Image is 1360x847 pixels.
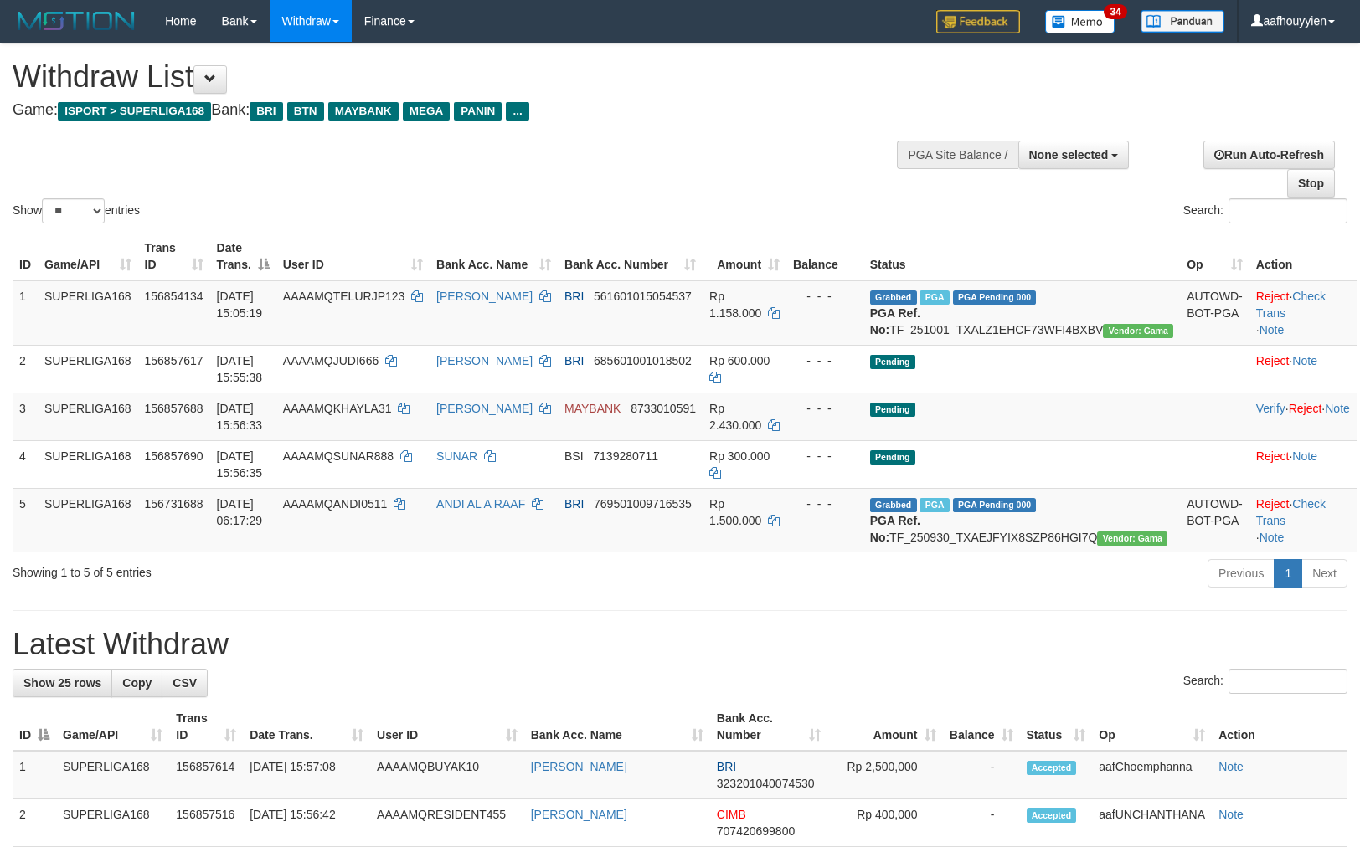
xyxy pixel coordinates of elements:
a: Reject [1256,497,1290,511]
td: TF_251001_TXALZ1EHCF73WFI4BXBV [863,280,1180,346]
img: Feedback.jpg [936,10,1020,33]
span: AAAAMQSUNAR888 [283,449,394,463]
div: Showing 1 to 5 of 5 entries [13,557,554,581]
td: Rp 400,000 [827,799,942,847]
a: Previous [1208,559,1275,588]
td: · [1249,345,1357,393]
a: Note [1218,760,1244,773]
label: Search: [1183,198,1347,223]
span: MAYBANK [328,102,399,121]
a: Note [1218,808,1244,821]
span: Pending [870,403,915,417]
h1: Latest Withdraw [13,628,1347,661]
a: Verify [1256,402,1285,415]
td: 2 [13,799,56,847]
a: Note [1325,402,1350,415]
th: Amount: activate to sort column ascending [703,233,786,280]
td: SUPERLIGA168 [38,488,138,552]
input: Search: [1229,669,1347,694]
span: AAAAMQJUDI666 [283,354,379,367]
td: aafChoemphanna [1092,751,1212,799]
a: Note [1260,531,1285,544]
span: Copy 769501009716535 to clipboard [594,497,692,511]
span: Rp 2.430.000 [709,402,761,432]
a: Check Trans [1256,497,1326,527]
a: Reject [1256,290,1290,303]
td: 5 [13,488,38,552]
th: Trans ID: activate to sort column ascending [169,703,243,751]
a: [PERSON_NAME] [436,402,533,415]
th: Op: activate to sort column ascending [1180,233,1249,280]
span: Rp 300.000 [709,449,770,463]
span: Show 25 rows [23,676,101,690]
span: PGA Pending [953,498,1037,512]
span: Rp 1.500.000 [709,497,761,527]
td: 156857516 [169,799,243,847]
th: Trans ID: activate to sort column ascending [138,233,210,280]
td: · · [1249,488,1357,552]
a: [PERSON_NAME] [436,354,533,367]
div: - - - [793,400,857,417]
span: Vendor URL: https://trx31.1velocity.biz [1097,531,1167,546]
a: ANDI AL A RAAF [436,497,525,511]
td: 1 [13,751,56,799]
td: aafUNCHANTHANA [1092,799,1212,847]
th: Action [1249,233,1357,280]
h1: Withdraw List [13,60,890,94]
span: Copy 8733010591 to clipboard [631,402,696,415]
a: Check Trans [1256,290,1326,320]
a: Note [1260,323,1285,336]
label: Search: [1183,669,1347,694]
th: Date Trans.: activate to sort column ascending [243,703,370,751]
span: AAAAMQANDI0511 [283,497,388,511]
div: - - - [793,448,857,465]
td: · · [1249,280,1357,346]
a: 1 [1274,559,1302,588]
span: Rp 600.000 [709,354,770,367]
a: Run Auto-Refresh [1203,141,1335,169]
span: 156731688 [145,497,203,511]
span: CIMB [717,808,746,821]
span: [DATE] 15:05:19 [217,290,263,320]
img: MOTION_logo.png [13,8,140,33]
td: SUPERLIGA168 [38,280,138,346]
td: SUPERLIGA168 [56,799,169,847]
label: Show entries [13,198,140,223]
span: ISPORT > SUPERLIGA168 [58,102,211,121]
td: AAAAMQRESIDENT455 [370,799,524,847]
span: BSI [564,449,584,463]
a: Note [1292,449,1317,463]
th: Status: activate to sort column ascending [1020,703,1093,751]
th: User ID: activate to sort column ascending [370,703,524,751]
td: AAAAMQBUYAK10 [370,751,524,799]
th: Status [863,233,1180,280]
h4: Game: Bank: [13,102,890,119]
th: Bank Acc. Number: activate to sort column ascending [710,703,828,751]
a: Next [1301,559,1347,588]
td: SUPERLIGA168 [38,345,138,393]
img: panduan.png [1141,10,1224,33]
th: ID: activate to sort column descending [13,703,56,751]
th: Bank Acc. Name: activate to sort column ascending [430,233,558,280]
b: PGA Ref. No: [870,514,920,544]
span: Rp 1.158.000 [709,290,761,320]
td: AUTOWD-BOT-PGA [1180,280,1249,346]
span: Pending [870,450,915,465]
td: SUPERLIGA168 [38,440,138,488]
th: Bank Acc. Number: activate to sort column ascending [558,233,703,280]
th: Game/API: activate to sort column ascending [38,233,138,280]
a: CSV [162,669,208,697]
span: AAAAMQTELURJP123 [283,290,405,303]
td: - [943,751,1020,799]
span: Copy 707420699800 to clipboard [717,824,795,838]
img: Button%20Memo.svg [1045,10,1115,33]
th: User ID: activate to sort column ascending [276,233,430,280]
th: Amount: activate to sort column ascending [827,703,942,751]
a: Reject [1256,354,1290,367]
div: PGA Site Balance / [897,141,1017,169]
span: [DATE] 15:55:38 [217,354,263,384]
td: TF_250930_TXAEJFYIX8SZP86HGI7Q [863,488,1180,552]
span: [DATE] 15:56:33 [217,402,263,432]
span: PGA Pending [953,290,1037,305]
th: Op: activate to sort column ascending [1092,703,1212,751]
